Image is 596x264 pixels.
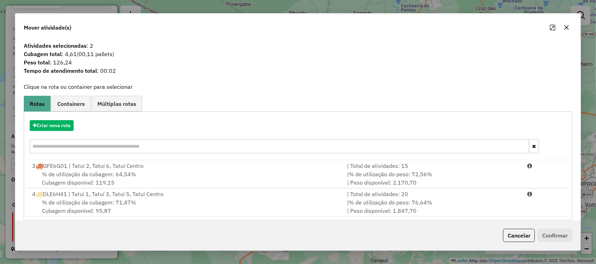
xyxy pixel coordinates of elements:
strong: Atividades selecionadas [24,42,87,49]
span: (00,11 pallets) [77,51,114,57]
span: % de utilização do peso: 72,56% [349,171,432,178]
span: Mover atividade(s) [24,23,71,32]
div: 3 GFE6G01 | Tatuí 2, Tatuí 6, Tatuí Centro [28,162,343,170]
span: % de utilização do peso: 76,64% [349,199,432,206]
span: Múltiplas rotas [97,101,136,107]
label: Clique na rota ou container para selecionar [24,83,133,91]
span: % de utilização da cubagem: 71,47% [42,199,136,206]
span: Rotas [30,101,45,107]
span: : 2 [20,41,577,50]
div: | Total de atividades: 15 [343,162,523,170]
strong: Cubagem total [24,51,62,57]
span: : 4,61 [20,50,577,58]
span: % de utilização da cubagem: 64,54% [42,171,136,178]
div: | | Peso disponível: 2.170,70 [343,170,523,187]
button: Maximize [547,22,558,33]
div: | | Peso disponível: 1.847,70 [343,198,523,215]
div: | Total de atividades: 20 [343,190,523,198]
div: Cubagem disponível: 119,15 [28,170,343,187]
strong: Peso total [24,59,50,66]
button: Cancelar [503,229,535,242]
i: Porcentagens após mover as atividades: Cubagem: 65,91% Peso: 74,15% [527,163,532,169]
strong: Tempo de atendimento total [24,67,97,74]
i: Porcentagens após mover as atividades: Cubagem: 72,84% Peso: 78,24% [527,191,532,197]
button: Criar nova rota [30,120,74,131]
div: Cubagem disponível: 95,87 [28,198,343,215]
span: : 00:02 [20,67,577,75]
span: : 126,24 [20,58,577,67]
span: Containers [57,101,85,107]
div: 4 DLE6H41 | Tatuí 1, Tatuí 3, Tatuí 5, Tatuí Centro [28,190,343,198]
